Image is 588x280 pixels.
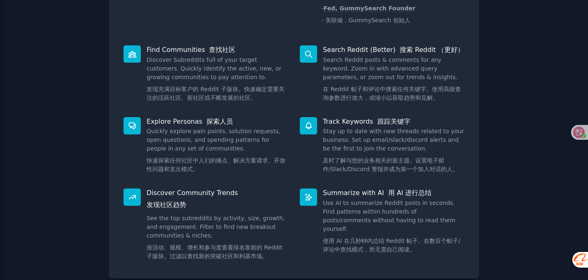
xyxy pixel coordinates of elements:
dd: See the top subreddits by activity, size, growth, and engagement. Filter to find new breakout com... [147,214,288,264]
p: Search Reddit (Better) [323,45,465,54]
p: Find Communities [147,45,288,54]
font: 发现充满目标客户的 Reddit 子版块。快速确定需要关注的活跃社区、新社区或不断发展的社区。 [147,86,285,101]
p: Discover Community Trends [147,188,288,212]
font: 及时了解与您的业务相关的新主题。设置电子邮件/Slack/Discord 警报并成为第一个加入对话的人。 [323,157,458,172]
a: Fed, GummySearch Founder [323,5,415,12]
font: 用 AI 进行总结 [388,189,432,197]
p: Track Keywords [323,117,465,126]
dd: Discover Subreddits full of your target customers. Quickly identify the active, new, or growing c... [147,56,288,106]
div: - [321,4,415,28]
dd: Search Reddit posts & comments for any keyword. Zoom in with advanced query parameters, or zoom o... [323,56,465,106]
dd: Use AI to summarize Reddit posts in seconds. Find patterns within hundreds of posts/comments with... [323,199,465,257]
p: Explore Personas [147,117,288,126]
font: - 美联储，GummySearch 创始人 [321,17,410,24]
p: Summarize with AI [323,188,465,197]
font: 使用 AI 在几秒钟内总结 Reddit 帖子。在数百个帖子/评论中查找模式，而无需自己阅读。 [323,238,460,253]
font: 查找社区 [209,46,235,54]
font: 跟踪关键字 [377,118,410,125]
font: 按活动、规模、增长和参与度查看排名靠前的 Reddit 子版块。过滤以查找新的突破社区和利基市场。 [147,244,282,259]
font: 快速探索任何社区中人们的痛点、解决方案请求、开放性问题和支出模式。 [147,157,285,172]
font: 发现社区趋势 [147,201,186,209]
font: 探索人员 [206,118,233,125]
dd: Stay up to date with new threads related to your business. Set up email/slack/discord alerts and ... [323,127,465,177]
font: 在 Reddit 帖子和评论中搜索任何关键字。使用高级查询参数进行放大，或缩小以获取趋势和见解。 [323,86,461,101]
font: 搜索 Reddit （更好） [400,46,465,54]
dd: Quickly explore pain points, solution requests, open questions, and spending patterns for people ... [147,127,288,177]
